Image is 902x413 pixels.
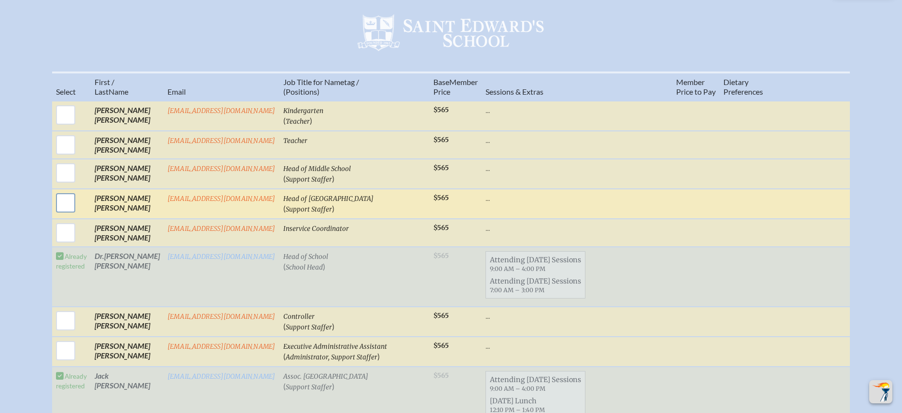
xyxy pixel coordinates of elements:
p: ... [486,193,668,203]
a: [EMAIL_ADDRESS][DOMAIN_NAME] [167,253,276,261]
td: [PERSON_NAME] [PERSON_NAME] [91,337,164,367]
span: Support Staffer [286,383,332,391]
span: Controller [283,313,315,321]
span: ( [283,174,286,183]
td: [PERSON_NAME] [PERSON_NAME] [91,307,164,337]
a: [EMAIL_ADDRESS][DOMAIN_NAME] [167,225,276,233]
span: ) [332,174,334,183]
span: Last [95,87,109,96]
a: [EMAIL_ADDRESS][DOMAIN_NAME] [167,137,276,145]
a: [EMAIL_ADDRESS][DOMAIN_NAME] [167,342,276,351]
span: er [471,77,478,86]
a: [EMAIL_ADDRESS][DOMAIN_NAME] [167,313,276,321]
p: ... [486,163,668,173]
a: [EMAIL_ADDRESS][DOMAIN_NAME] [167,195,276,203]
a: [EMAIL_ADDRESS][DOMAIN_NAME] [167,372,276,381]
span: $565 [433,164,449,172]
span: ( [283,204,286,213]
th: Memb [430,72,482,101]
span: Attending [DATE] Sessions [486,254,585,275]
td: [PERSON_NAME] [PERSON_NAME] [91,247,164,307]
td: [PERSON_NAME] [PERSON_NAME] [91,219,164,247]
span: Select [56,87,76,96]
p: ... [486,223,668,233]
p: ... [486,105,668,115]
span: $565 [433,224,449,232]
span: Price [433,87,450,96]
span: Dr. [95,251,104,260]
th: Email [164,72,279,101]
span: $565 [433,194,449,202]
span: First / [95,77,114,86]
th: Name [91,72,164,101]
span: Support Staffer [286,323,332,331]
span: $565 [433,312,449,320]
span: ) [332,204,334,213]
span: Assoc. [GEOGRAPHIC_DATA] [283,372,368,381]
span: Teacher [286,117,310,126]
span: Base [433,77,449,86]
span: Inservice Coordinator [283,225,349,233]
th: Job Title for Nametag / (Positions) [279,72,430,101]
td: [PERSON_NAME] [PERSON_NAME] [91,159,164,189]
span: Head of School [283,253,328,261]
span: Administrator, Support Staffer [286,353,377,361]
span: Head of Middle School [283,165,351,173]
span: $565 [433,106,449,114]
th: Diet [720,72,796,101]
span: 9:00 AM – 4:00 PM [490,265,545,272]
span: Executive Administrative Assistant [283,342,387,351]
span: ) [332,382,334,391]
a: [EMAIL_ADDRESS][DOMAIN_NAME] [167,107,276,115]
span: ) [332,322,334,331]
span: ( [283,322,286,331]
td: [PERSON_NAME] [PERSON_NAME] [91,101,164,131]
span: $565 [433,136,449,144]
span: ary Preferences [723,77,763,96]
p: ... [486,135,668,145]
th: Member Price to Pay [672,72,720,101]
span: ( [283,352,286,361]
span: Attending [DATE] Sessions [486,275,585,296]
img: To the top [871,382,890,401]
a: [EMAIL_ADDRESS][DOMAIN_NAME] [167,165,276,173]
th: Sessions & Extras [482,72,672,101]
span: 9:00 AM – 4:00 PM [490,385,545,392]
span: 7:00 AM – 3:00 PM [490,286,544,294]
img: Saint Edward’s School [355,13,548,54]
span: ( [283,262,286,271]
span: Kindergarten [283,107,323,115]
span: Support Staffer [286,205,332,214]
p: ... [486,341,668,351]
span: $565 [433,342,449,350]
span: ) [377,352,380,361]
span: Attending [DATE] Sessions [486,373,585,395]
button: Scroll Top [869,380,892,403]
p: ... [486,311,668,321]
span: Teacher [283,137,307,145]
span: Head of [GEOGRAPHIC_DATA] [283,195,374,203]
span: School Head [286,263,323,271]
span: ( [283,382,286,391]
span: Support Staffer [286,175,332,184]
span: ) [310,116,312,125]
span: ( [283,116,286,125]
td: [PERSON_NAME] [PERSON_NAME] [91,189,164,219]
td: [PERSON_NAME] [PERSON_NAME] [91,131,164,159]
span: ) [323,262,325,271]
